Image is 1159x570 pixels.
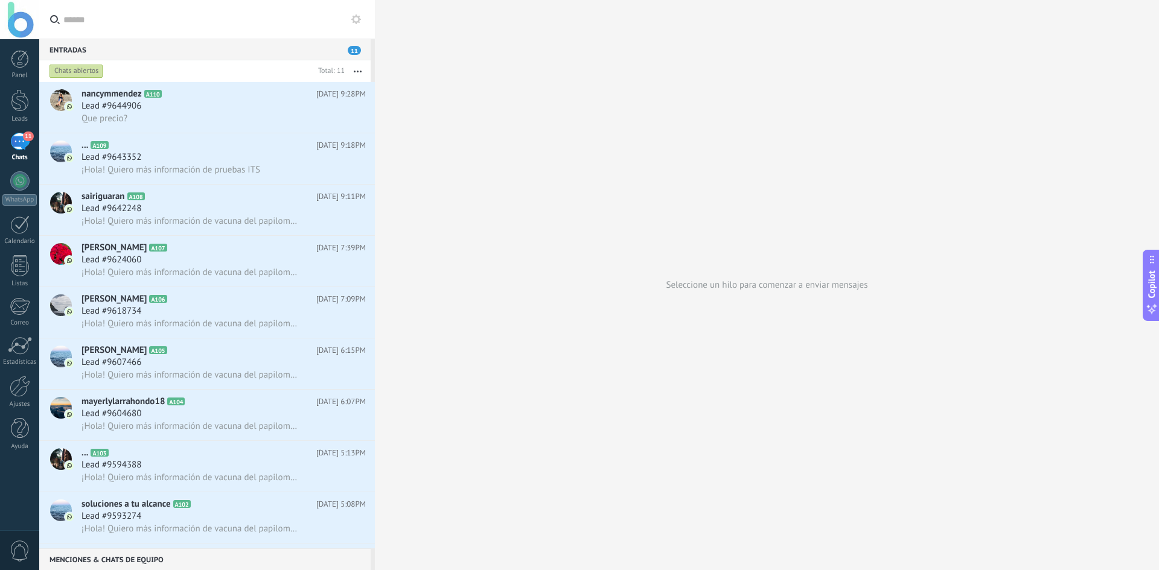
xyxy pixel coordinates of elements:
[2,443,37,451] div: Ayuda
[39,133,375,184] a: avataricon...A109[DATE] 9:18PMLead #9643352¡Hola! Quiero más información de pruebas ITS
[81,293,147,305] span: [PERSON_NAME]
[39,82,375,133] a: avatariconnancymmendezA110[DATE] 9:28PMLead #9644906Que precio?
[39,39,371,60] div: Entradas
[65,359,74,367] img: icon
[2,401,37,408] div: Ajustes
[316,191,366,203] span: [DATE] 9:11PM
[81,164,260,176] span: ¡Hola! Quiero más información de pruebas ITS
[144,90,162,98] span: A110
[316,139,366,151] span: [DATE] 9:18PM
[316,396,366,408] span: [DATE] 6:07PM
[81,88,142,100] span: nancymmendez
[81,305,141,317] span: Lead #9618734
[39,185,375,235] a: avatariconsairiguaranA108[DATE] 9:11PMLead #9642248¡Hola! Quiero más información de vacuna del pa...
[39,548,371,570] div: Menciones & Chats de equipo
[65,513,74,521] img: icon
[173,500,191,508] span: A102
[81,408,141,420] span: Lead #9604680
[65,410,74,419] img: icon
[2,72,37,80] div: Panel
[39,287,375,338] a: avataricon[PERSON_NAME]A106[DATE] 7:09PMLead #9618734¡Hola! Quiero más información de vacuna del ...
[81,356,141,369] span: Lead #9607466
[81,215,299,227] span: ¡Hola! Quiero más información de vacuna del papiloma humano.
[316,88,366,100] span: [DATE] 9:28PM
[81,113,127,124] span: Que precio?
[39,390,375,440] a: avatariconmayerlylarrahondo18A104[DATE] 6:07PMLead #9604680¡Hola! Quiero más información de vacun...
[81,396,165,408] span: mayerlylarrahondo18
[149,244,167,252] span: A107
[2,115,37,123] div: Leads
[49,64,103,78] div: Chats abiertos
[149,346,167,354] span: A105
[2,280,37,288] div: Listas
[39,492,375,543] a: avatariconsoluciones a tu alcanceA102[DATE] 5:08PMLead #9593274¡Hola! Quiero más información de v...
[316,498,366,510] span: [DATE] 5:08PM
[39,338,375,389] a: avataricon[PERSON_NAME]A105[DATE] 6:15PMLead #9607466¡Hola! Quiero más información de vacuna del ...
[39,236,375,287] a: avataricon[PERSON_NAME]A107[DATE] 7:39PMLead #9624060¡Hola! Quiero más información de vacuna del ...
[81,498,171,510] span: soluciones a tu alcance
[81,191,125,203] span: sairiguaran
[81,510,141,522] span: Lead #9593274
[81,203,141,215] span: Lead #9642248
[2,194,37,206] div: WhatsApp
[316,242,366,254] span: [DATE] 7:39PM
[81,242,147,254] span: [PERSON_NAME]
[313,65,345,77] div: Total: 11
[81,318,299,329] span: ¡Hola! Quiero más información de vacuna del papiloma humano.
[81,369,299,381] span: ¡Hola! Quiero más información de vacuna del papiloma humano.
[149,295,167,303] span: A106
[316,447,366,459] span: [DATE] 5:13PM
[81,459,141,471] span: Lead #9594388
[1146,270,1158,298] span: Copilot
[81,254,141,266] span: Lead #9624060
[81,344,147,356] span: [PERSON_NAME]
[65,256,74,265] img: icon
[2,154,37,162] div: Chats
[65,154,74,162] img: icon
[91,141,108,149] span: A109
[167,397,185,405] span: A104
[91,449,108,457] span: A103
[81,100,141,112] span: Lead #9644906
[39,441,375,492] a: avataricon...A103[DATE] 5:13PMLead #9594388¡Hola! Quiero más información de vacuna del papiloma h...
[348,46,361,55] span: 11
[81,472,299,483] span: ¡Hola! Quiero más información de vacuna del papiloma humano.
[23,131,33,141] span: 11
[2,238,37,245] div: Calendario
[316,293,366,305] span: [DATE] 7:09PM
[81,139,88,151] span: ...
[127,192,145,200] span: A108
[81,267,299,278] span: ¡Hola! Quiero más información de vacuna del papiloma humano.
[65,103,74,111] img: icon
[81,151,141,163] span: Lead #9643352
[81,447,88,459] span: ...
[316,344,366,356] span: [DATE] 6:15PM
[65,461,74,470] img: icon
[2,319,37,327] div: Correo
[65,308,74,316] img: icon
[65,205,74,214] img: icon
[81,420,299,432] span: ¡Hola! Quiero más información de vacuna del papiloma humano.
[345,60,371,82] button: Más
[81,523,299,534] span: ¡Hola! Quiero más información de vacuna del papiloma humano.
[2,358,37,366] div: Estadísticas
